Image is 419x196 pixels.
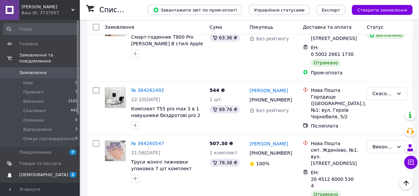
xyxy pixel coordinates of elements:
[256,161,269,166] span: 100%
[210,97,223,102] span: 1 шт.
[131,150,160,155] span: 21:56[DATE]
[75,80,78,86] span: 0
[3,23,78,35] input: Пошук
[210,159,240,167] div: 78.38 ₴
[367,24,384,30] span: Статус
[23,108,46,114] span: Скасовані
[254,8,304,13] span: Управління статусами
[210,150,237,155] span: 1 комплект
[311,147,361,167] div: смт. Жденієво, №1: вул. [STREET_ADDRESS]
[256,108,289,113] span: Без рейтингу
[248,5,310,15] button: Управління статусами
[23,80,33,86] span: Нові
[19,70,47,76] span: Замовлення
[316,5,345,15] button: Експорт
[311,170,353,188] span: ЕН: 20 4512 6000 5304
[23,89,44,95] span: Прийняті
[303,24,351,30] span: Доставка та оплата
[105,87,126,108] img: Фото товару
[372,90,393,97] div: Скасовано
[322,8,340,13] span: Експорт
[210,141,233,146] span: 507.30 ₴
[75,136,78,142] span: 0
[70,149,76,155] span: 7
[131,97,160,102] span: 22:10[DATE]
[248,148,292,158] div: [PHONE_NUMBER]
[249,140,288,147] a: [PERSON_NAME]
[19,161,61,167] span: Товари та послуги
[367,31,405,39] div: Виплачено
[311,123,361,129] div: Післяплата
[105,24,134,30] span: Замовлення
[75,117,78,123] span: 0
[105,140,126,161] a: Фото товару
[357,8,407,13] span: Створити замовлення
[352,5,412,15] button: Створити замовлення
[210,34,240,42] div: 63.36 ₴
[23,127,52,133] span: Відправлено
[249,87,288,94] a: [PERSON_NAME]
[131,34,203,59] a: Смарт-годинник T800 Pro [PERSON_NAME] В стилі Apple watch сенсорний екран бездротове заряджання
[256,36,289,41] span: Без рейтингу
[148,5,242,15] button: Завантажити звіт по пром-оплаті
[70,172,76,177] span: 1
[311,140,361,147] div: Нова Пошта
[19,41,38,47] span: Головна
[23,136,74,142] span: Очікує підтвердження
[131,106,200,131] a: Комплект T55 pro max 3 в 1 навушники бездротові pro 2 смарт годинник 8 серії + додатковий ремінец...
[311,69,361,76] div: Пром-оплата
[311,87,361,94] div: Нова Пошта
[399,176,413,190] button: Наверх
[22,4,71,10] span: Чудова Річ
[311,45,353,57] span: ЕН: 0 5002 2661 1730
[75,127,78,133] span: 3
[19,172,68,178] span: [DEMOGRAPHIC_DATA]
[131,141,164,146] a: № 364260547
[22,10,79,16] div: Ваш ID: 3737057
[23,98,44,104] span: Виконані
[153,7,236,13] span: Завантажити звіт по пром-оплаті
[210,24,222,30] span: Cума
[71,108,78,114] span: 442
[372,143,393,150] div: Виконано
[105,140,126,161] img: Фото товару
[404,156,417,169] button: Чат з покупцем
[249,24,273,30] span: Покупець
[131,88,164,93] a: № 364262492
[99,6,167,14] h1: Список замовлень
[248,95,292,104] div: [PHONE_NUMBER]
[311,94,361,120] div: Городище ([GEOGRAPHIC_DATA].), №1: вул. Героїв Чорнобиля, 5/2
[75,89,78,95] span: 7
[19,149,51,155] span: Повідомлення
[23,117,44,123] span: Оплачені
[210,105,240,113] div: 89.76 ₴
[68,98,78,104] span: 2103
[131,159,201,184] a: Труси жіночі тижневки упаковка 7 шт комплект сліпи рубчик бавовна [PERSON_NAME] M, L, XL, 2XL
[345,7,412,12] a: Створити замовлення
[19,52,79,64] span: Замовлення та повідомлення
[210,88,225,93] span: 544 ₴
[311,59,340,67] div: Отримано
